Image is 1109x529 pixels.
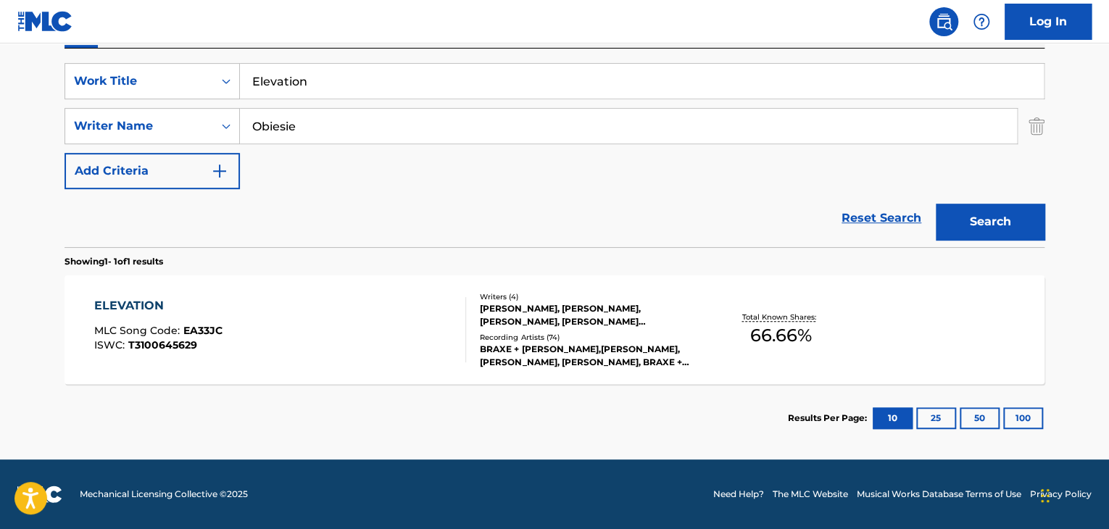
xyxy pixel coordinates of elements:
[65,63,1044,247] form: Search Form
[94,297,223,315] div: ELEVATION
[1030,488,1092,501] a: Privacy Policy
[94,324,183,337] span: MLC Song Code :
[480,332,699,343] div: Recording Artists ( 74 )
[65,275,1044,384] a: ELEVATIONMLC Song Code:EA33JCISWC:T3100645629Writers (4)[PERSON_NAME], [PERSON_NAME], [PERSON_NAM...
[742,312,819,322] p: Total Known Shares:
[480,291,699,302] div: Writers ( 4 )
[80,488,248,501] span: Mechanical Licensing Collective © 2025
[17,486,62,503] img: logo
[480,343,699,369] div: BRAXE + [PERSON_NAME],[PERSON_NAME],[PERSON_NAME], [PERSON_NAME], BRAXE + [PERSON_NAME], BRAXE + ...
[788,412,871,425] p: Results Per Page:
[935,13,952,30] img: search
[17,11,73,32] img: MLC Logo
[65,255,163,268] p: Showing 1 - 1 of 1 results
[94,338,128,351] span: ISWC :
[480,302,699,328] div: [PERSON_NAME], [PERSON_NAME], [PERSON_NAME], [PERSON_NAME] [PERSON_NAME]
[973,13,990,30] img: help
[960,407,1000,429] button: 50
[1029,108,1044,144] img: Delete Criterion
[1037,459,1109,529] iframe: Chat Widget
[936,204,1044,240] button: Search
[857,488,1021,501] a: Musical Works Database Terms of Use
[773,488,848,501] a: The MLC Website
[1005,4,1092,40] a: Log In
[967,7,996,36] div: Help
[713,488,764,501] a: Need Help?
[873,407,913,429] button: 10
[211,162,228,180] img: 9d2ae6d4665cec9f34b9.svg
[65,153,240,189] button: Add Criteria
[749,322,811,349] span: 66.66 %
[929,7,958,36] a: Public Search
[128,338,197,351] span: T3100645629
[74,72,204,90] div: Work Title
[1003,407,1043,429] button: 100
[834,202,929,234] a: Reset Search
[1041,474,1050,517] div: Drag
[916,407,956,429] button: 25
[183,324,223,337] span: EA33JC
[74,117,204,135] div: Writer Name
